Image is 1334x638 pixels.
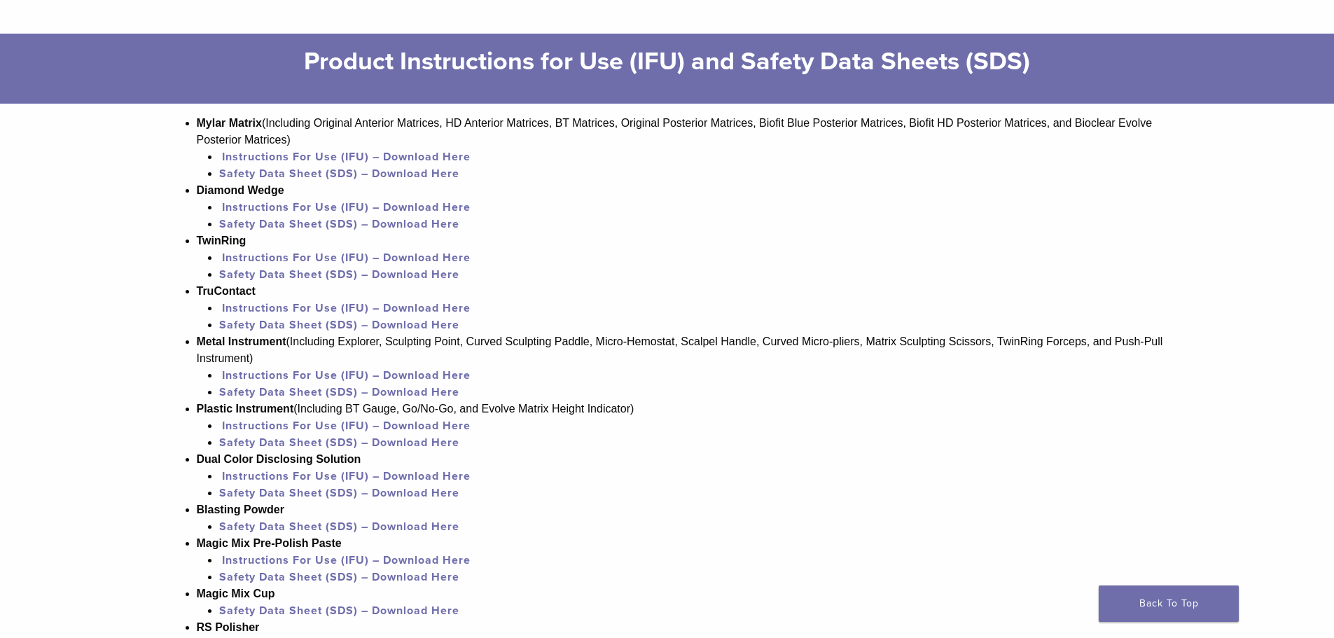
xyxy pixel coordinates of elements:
[197,117,262,129] strong: Mylar Matrix
[219,385,459,399] a: Safety Data Sheet (SDS) – Download Here
[222,419,471,433] a: Instructions For Use (IFU) – Download Here
[197,401,1172,451] li: (Including BT Gauge, Go/No-Go, and Evolve Matrix Height Indicator)
[197,235,246,247] strong: TwinRing
[197,504,284,515] strong: Blasting Powder
[219,604,459,618] a: Safety Data Sheet (SDS) – Download Here
[219,570,459,584] a: Safety Data Sheet (SDS) – Download Here
[197,621,260,633] strong: RS Polisher
[197,115,1172,182] li: (Including Original Anterior Matrices, HD Anterior Matrices, BT Matrices, Original Posterior Matr...
[222,469,471,483] a: Instructions For Use (IFU) – Download Here
[1099,585,1239,622] a: Back To Top
[197,335,286,347] strong: Metal Instrument
[197,453,361,465] strong: Dual Color Disclosing Solution
[197,588,275,599] strong: Magic Mix Cup
[222,553,471,567] a: Instructions For Use (IFU) – Download Here
[197,537,342,549] strong: Magic Mix Pre-Polish Paste
[219,318,459,332] a: Safety Data Sheet (SDS) – Download Here
[197,333,1172,401] li: (Including Explorer, Sculpting Point, Curved Sculpting Paddle, Micro-Hemostat, Scalpel Handle, Cu...
[222,200,471,214] a: Instructions For Use (IFU) – Download Here
[222,301,471,315] a: Instructions For Use (IFU) – Download Here
[222,251,471,265] a: Instructions For Use (IFU) – Download Here
[233,45,1102,78] h2: Product Instructions for Use (IFU) and Safety Data Sheets (SDS)
[219,217,459,231] a: Safety Data Sheet (SDS) – Download Here
[222,150,471,164] a: Instructions For Use (IFU) – Download Here
[219,520,459,534] a: Safety Data Sheet (SDS) – Download Here
[222,368,471,382] a: Instructions For Use (IFU) – Download Here
[197,285,256,297] strong: TruContact
[197,403,294,415] strong: Plastic Instrument
[219,167,459,181] a: Safety Data Sheet (SDS) – Download Here
[219,268,459,282] a: Safety Data Sheet (SDS) – Download Here
[219,436,459,450] a: Safety Data Sheet (SDS) – Download Here
[197,184,284,196] strong: Diamond Wedge
[219,486,459,500] a: Safety Data Sheet (SDS) – Download Here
